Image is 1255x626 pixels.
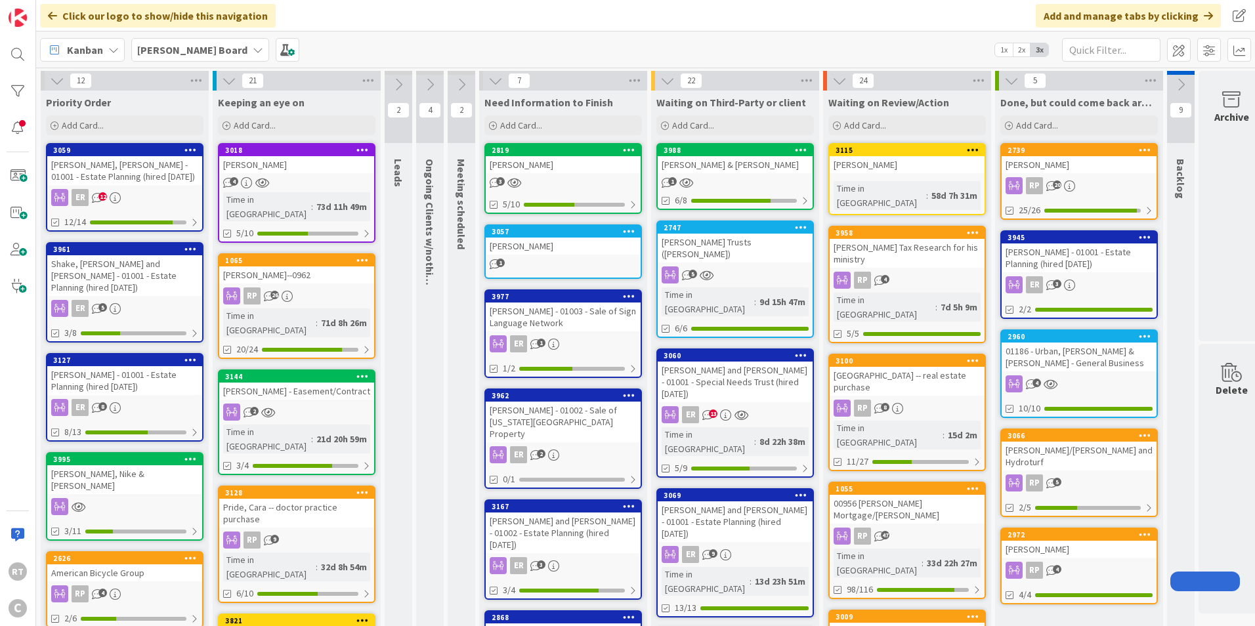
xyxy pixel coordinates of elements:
span: 2 [387,102,410,118]
div: 3057[PERSON_NAME] [486,226,641,255]
span: 8 [98,402,107,411]
div: 3167 [492,502,641,511]
div: 3945[PERSON_NAME] - 01001 - Estate Planning (hired [DATE]) [1002,232,1157,272]
div: 3958[PERSON_NAME] Tax Research for his ministry [830,227,985,268]
div: 00956 [PERSON_NAME] Mortgage/[PERSON_NAME] [830,495,985,524]
div: 2626 [47,553,202,564]
div: 2739 [1002,144,1157,156]
span: Need Information to Finish [484,96,613,109]
div: [PERSON_NAME] - 01001 - Estate Planning (hired [DATE]) [1002,243,1157,272]
div: 3009 [830,611,985,623]
div: [PERSON_NAME] Tax Research for his ministry [830,239,985,268]
a: 105500956 [PERSON_NAME] Mortgage/[PERSON_NAME]RPTime in [GEOGRAPHIC_DATA]:33d 22h 27m98/116 [828,482,986,599]
span: : [754,434,756,449]
div: 2972 [1008,530,1157,539]
div: Time in [GEOGRAPHIC_DATA] [223,425,311,453]
div: 58d 7h 31m [928,188,981,203]
a: 3069[PERSON_NAME] and [PERSON_NAME] - 01001 - Estate Planning (hired [DATE])ERTime in [GEOGRAPHIC... [656,488,814,617]
div: 3066[PERSON_NAME]/[PERSON_NAME] and Hydroturf [1002,430,1157,470]
span: 3 [537,560,545,569]
span: 20 [1053,180,1061,189]
div: 3100 [830,355,985,367]
a: 2972[PERSON_NAME]RP4/4 [1000,528,1158,604]
span: : [750,574,752,589]
div: [PERSON_NAME] and [PERSON_NAME] - 01001 - Estate Planning (hired [DATE]) [658,501,813,542]
div: 21d 20h 59m [313,432,370,446]
div: Time in [GEOGRAPHIC_DATA] [662,427,754,456]
a: 3018[PERSON_NAME]Time in [GEOGRAPHIC_DATA]:73d 11h 49m5/10 [218,143,375,243]
a: 3059[PERSON_NAME], [PERSON_NAME] - 01001 - Estate Planning (hired [DATE])ER12/14 [46,143,203,232]
div: 2747[PERSON_NAME] Trusts ([PERSON_NAME]) [658,222,813,262]
div: 3945 [1008,233,1157,242]
div: 3977 [486,291,641,303]
div: 2739 [1008,146,1157,155]
div: ER [47,189,202,206]
div: 3995 [47,453,202,465]
span: 5/10 [236,226,253,240]
a: 3057[PERSON_NAME] [484,224,642,279]
div: 3962[PERSON_NAME] - 01002 - Sale of [US_STATE][GEOGRAPHIC_DATA] Property [486,390,641,442]
div: 9d 15h 47m [756,295,809,309]
div: 3821 [225,616,374,625]
span: 3/4 [503,583,515,597]
div: Archive [1214,109,1249,125]
div: ER [47,399,202,416]
img: Visit kanbanzone.com [9,9,27,27]
a: 1065[PERSON_NAME]--0962RPTime in [GEOGRAPHIC_DATA]:71d 8h 26m20/24 [218,253,375,359]
div: 32d 8h 54m [318,560,370,574]
span: 0/1 [503,472,515,486]
div: ER [682,406,699,423]
span: 13/13 [675,601,696,615]
span: 3/4 [236,459,249,472]
div: 2972 [1002,529,1157,541]
div: [PERSON_NAME] [1002,541,1157,558]
span: 5/9 [675,461,687,475]
div: 3018[PERSON_NAME] [219,144,374,173]
div: 2819 [486,144,641,156]
span: 4 [98,589,107,597]
span: Waiting on Third-Party or client [656,96,806,109]
span: 10/10 [1019,402,1040,415]
a: 3100[GEOGRAPHIC_DATA] -- real estate purchaseRPTime in [GEOGRAPHIC_DATA]:15d 2m11/27 [828,354,986,471]
a: 3060[PERSON_NAME] and [PERSON_NAME] - 01001 - Special Needs Trust (hired [DATE])ERTime in [GEOGRA... [656,348,814,478]
span: 1 [668,177,677,186]
span: 6/10 [236,587,253,600]
div: RP [1002,177,1157,194]
div: 3059 [47,144,202,156]
div: RP [72,585,89,602]
div: Time in [GEOGRAPHIC_DATA] [662,567,750,596]
div: [PERSON_NAME]/[PERSON_NAME] and Hydroturf [1002,442,1157,470]
div: 3958 [830,227,985,239]
span: Priority Order [46,96,111,109]
span: 12 [98,192,107,201]
div: 1065 [225,256,374,265]
span: 9 [1170,102,1192,118]
div: RP [1002,474,1157,491]
div: Time in [GEOGRAPHIC_DATA] [223,308,316,337]
div: 3167 [486,501,641,512]
div: 2960 [1008,332,1157,341]
span: 22 [680,73,702,89]
div: 2868 [492,613,641,622]
div: Time in [GEOGRAPHIC_DATA] [223,553,316,581]
span: 4 [230,177,238,186]
div: 3057 [486,226,641,238]
span: Done, but could come back around [1000,96,1158,109]
div: [PERSON_NAME] [1002,156,1157,173]
div: 3961 [53,245,202,254]
div: 3066 [1002,430,1157,442]
a: 3962[PERSON_NAME] - 01002 - Sale of [US_STATE][GEOGRAPHIC_DATA] PropertyER0/1 [484,388,642,489]
div: Click our logo to show/hide this navigation [40,4,276,28]
div: 2626 [53,554,202,563]
div: Time in [GEOGRAPHIC_DATA] [834,549,922,577]
span: Waiting on Review/Action [828,96,949,109]
div: [PERSON_NAME], Nike & [PERSON_NAME] [47,465,202,494]
div: RP [244,287,261,304]
span: 5 [1053,478,1061,486]
span: 12 [70,73,92,89]
div: 3945 [1002,232,1157,243]
div: 3988 [658,144,813,156]
a: 3066[PERSON_NAME]/[PERSON_NAME] and HydroturfRP2/5 [1000,428,1158,517]
a: 3958[PERSON_NAME] Tax Research for his ministryRPTime in [GEOGRAPHIC_DATA]:7d 5h 9m5/5 [828,226,986,343]
div: [PERSON_NAME] Trusts ([PERSON_NAME]) [658,234,813,262]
